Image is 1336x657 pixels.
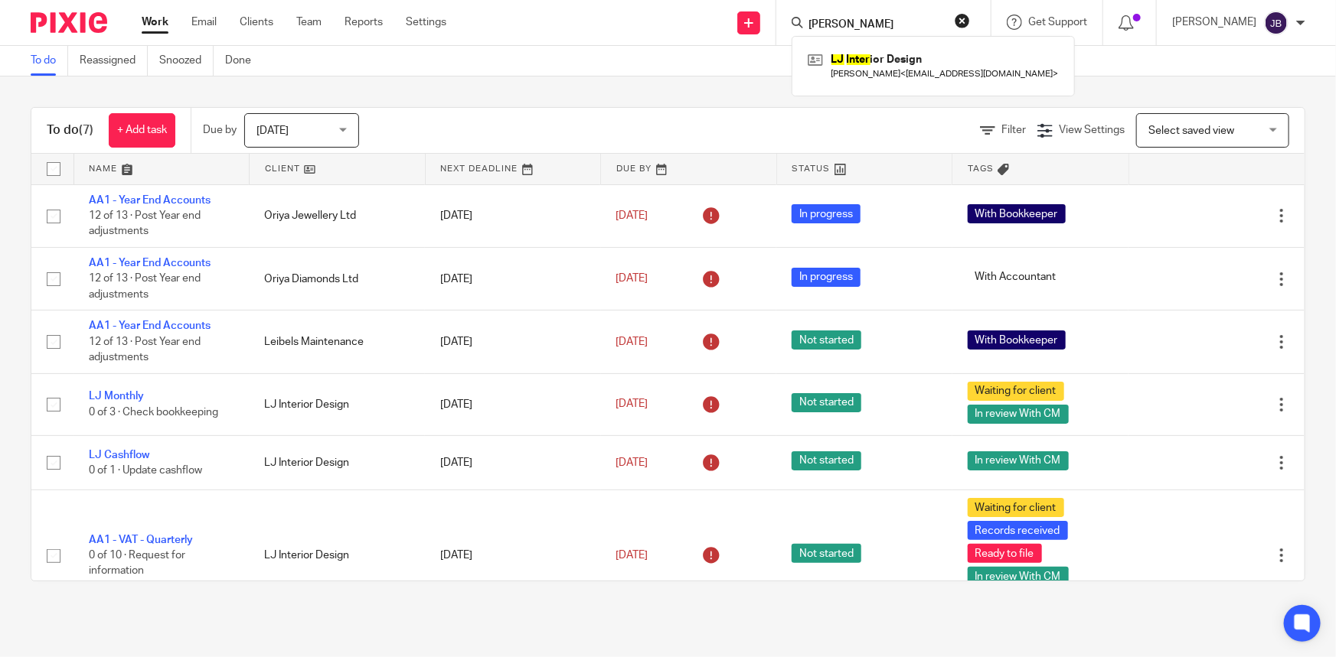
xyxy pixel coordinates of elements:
td: [DATE] [425,373,601,435]
span: Not started [792,451,861,470]
a: AA1 - Year End Accounts [89,195,211,206]
h1: To do [47,122,93,138]
a: Reports [345,15,383,30]
span: In review With CM [968,451,1069,470]
span: Tags [968,164,994,173]
a: Work [142,15,168,30]
td: [DATE] [425,247,601,310]
a: AA1 - Year End Accounts [89,258,211,268]
span: Not started [792,330,861,350]
span: Get Support [1028,17,1087,28]
span: 0 of 10 · Request for information [89,550,185,577]
span: Ready to file [968,544,1042,563]
span: Not started [792,544,861,563]
a: AA1 - VAT - Quarterly [89,535,193,545]
span: 12 of 13 · Post Year end adjustments [89,210,201,237]
span: With Accountant [968,268,1064,287]
a: Done [225,46,263,76]
a: Snoozed [159,46,214,76]
p: [PERSON_NAME] [1172,15,1256,30]
img: svg%3E [1264,11,1289,35]
span: Waiting for client [968,382,1064,401]
span: [DATE] [616,550,648,561]
td: [DATE] [425,490,601,621]
span: [DATE] [616,210,648,221]
a: AA1 - Year End Accounts [89,320,211,331]
button: Clear [955,13,970,28]
a: LJ Cashflow [89,450,149,460]
span: (7) [79,124,93,136]
span: In progress [792,204,861,223]
span: 0 of 1 · Update cashflow [89,465,202,476]
span: 12 of 13 · Post Year end adjustments [89,337,201,363]
a: Clients [240,15,273,30]
span: [DATE] [616,274,648,285]
span: In review With CM [968,405,1069,424]
td: LJ Interior Design [250,490,426,621]
span: Filter [1001,125,1026,135]
td: Oriya Diamonds Ltd [250,247,426,310]
a: To do [31,46,68,76]
img: Pixie [31,12,107,33]
td: [DATE] [425,311,601,373]
span: With Bookkeeper [968,330,1066,350]
td: Leibels Maintenance [250,311,426,373]
span: [DATE] [616,457,648,468]
span: Waiting for client [968,498,1064,517]
a: Email [191,15,217,30]
td: LJ Interior Design [250,435,426,489]
span: View Settings [1059,125,1125,135]
span: With Bookkeeper [968,204,1066,223]
a: Team [296,15,322,30]
span: 12 of 13 · Post Year end adjustments [89,274,201,301]
span: In progress [792,268,861,287]
td: LJ Interior Design [250,373,426,435]
span: [DATE] [616,399,648,410]
td: [DATE] [425,184,601,247]
span: [DATE] [256,125,289,136]
a: + Add task [109,113,175,148]
td: Oriya Jewellery Ltd [250,184,426,247]
a: LJ Monthly [89,391,144,402]
input: Search [807,18,945,32]
td: [DATE] [425,435,601,489]
a: Settings [406,15,446,30]
p: Due by [203,122,237,138]
span: In review With CM [968,567,1069,586]
span: [DATE] [616,337,648,347]
span: Records received [968,521,1068,540]
a: Reassigned [80,46,148,76]
span: Not started [792,393,861,412]
span: Select saved view [1148,125,1234,136]
span: 0 of 3 · Check bookkeeping [89,407,218,418]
